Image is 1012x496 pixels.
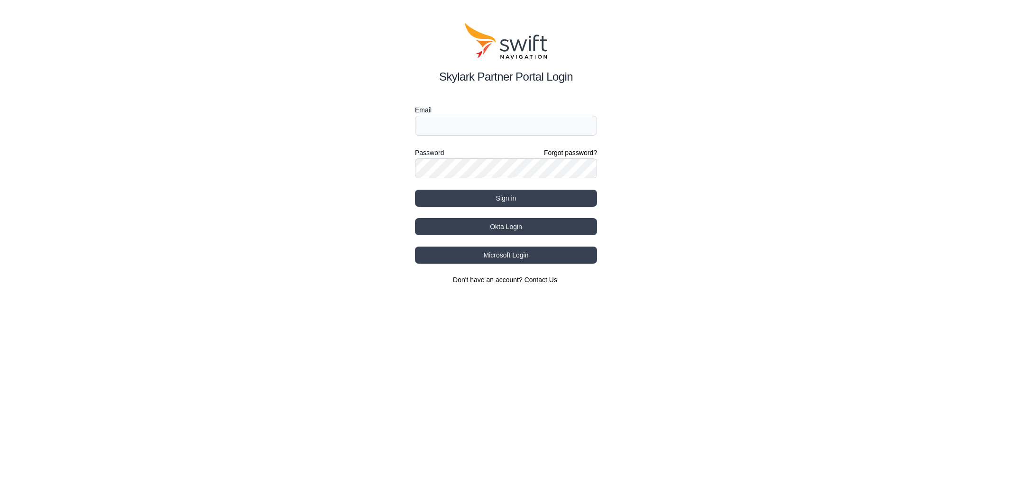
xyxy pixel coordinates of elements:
[524,276,557,284] a: Contact Us
[544,148,597,157] a: Forgot password?
[415,247,597,264] button: Microsoft Login
[415,147,444,158] label: Password
[415,190,597,207] button: Sign in
[415,68,597,85] h2: Skylark Partner Portal Login
[415,275,597,285] section: Don't have an account?
[415,218,597,235] button: Okta Login
[415,104,597,116] label: Email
